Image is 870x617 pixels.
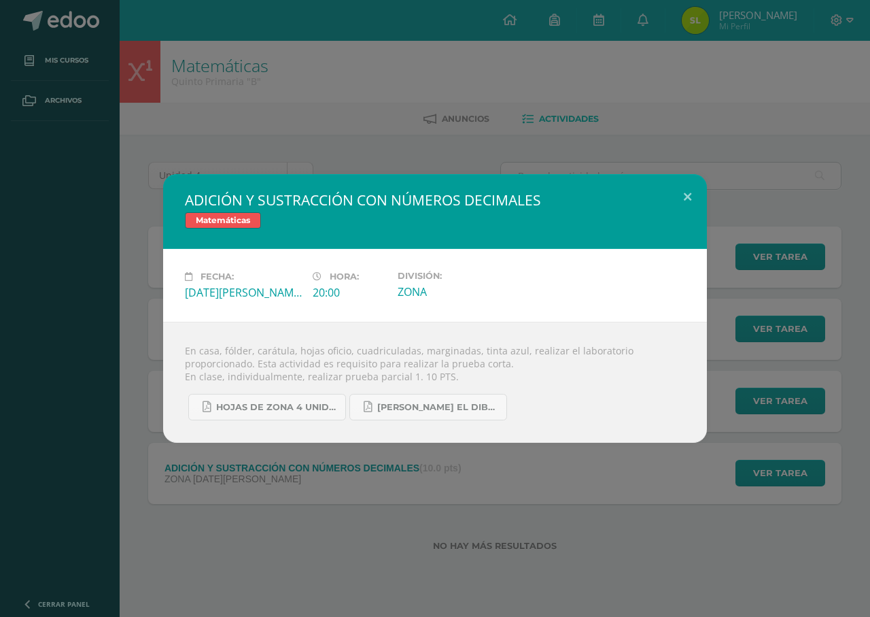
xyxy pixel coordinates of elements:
[377,402,500,413] span: [PERSON_NAME] EL DIBUJANTE.pdf
[216,402,338,413] span: HOJAS DE ZONA 4 UNIDAD 2025.pdf
[185,190,685,210] h2: ADICIÓN Y SUSTRACCIÓN CON NÚMEROS DECIMALES
[313,285,387,300] div: 20:00
[349,394,507,420] a: [PERSON_NAME] EL DIBUJANTE.pdf
[163,322,707,443] div: En casa, fólder, carátula, hojas oficio, cuadriculadas, marginadas, tinta azul, realizar el labor...
[398,284,515,299] div: ZONA
[398,271,515,281] label: División:
[185,285,302,300] div: [DATE][PERSON_NAME]
[668,174,707,220] button: Close (Esc)
[201,271,234,282] span: Fecha:
[185,212,261,229] span: Matemáticas
[330,271,359,282] span: Hora:
[188,394,346,420] a: HOJAS DE ZONA 4 UNIDAD 2025.pdf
